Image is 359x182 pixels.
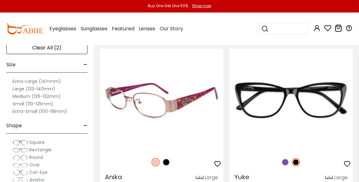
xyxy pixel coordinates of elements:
[100,49,223,152] img: Pink Anika - Metal ,Adjust Nose Pads
[6,118,22,133] span: Shape
[12,85,55,93] label: Large (133-140mm)
[29,169,47,175] span: Cat-Eye
[325,175,333,180] img: size ruler
[83,57,87,72] span: -
[12,162,28,168] img: Oval.png
[160,25,183,32] span: Our Story
[205,174,218,181] div: Large
[12,147,28,153] img: Rectangle.png
[189,3,211,8] a: Shop now
[105,173,122,181] span: Anika
[12,139,28,146] img: Square.png
[12,100,53,108] label: Small (119-125mm)
[83,118,87,133] span: -
[29,147,52,153] span: Rectangle
[49,25,76,32] span: Eyeglasses
[281,158,289,166] img: Purple
[292,158,300,166] img: Black
[148,3,188,9] div: Buy One Get One 50%
[334,174,348,181] div: Large
[139,25,155,32] span: Lenses
[196,175,203,180] img: size ruler
[12,108,67,115] label: Extra-Small (100-118mm)
[6,57,16,72] span: Size
[12,93,61,100] label: Medium (126-132mm)
[12,78,61,85] label: Extra-Large (141+mm)
[162,158,170,166] img: Black
[112,25,134,32] span: Featured
[6,23,43,34] img: abbeglasses.com
[12,169,28,176] img: Cat-Eye.png
[6,42,87,54] div: Clear All (2)
[29,162,39,168] span: Oval
[81,25,107,32] span: Sunglasses
[152,158,160,166] img: Pink
[230,49,353,152] img: Black Yuke - Acetate ,Universal Bridge Fit
[12,154,28,161] img: Round.png
[29,154,43,160] span: Round
[192,3,211,9] div: Shop now
[29,139,45,145] span: Square
[235,173,250,181] span: Yuke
